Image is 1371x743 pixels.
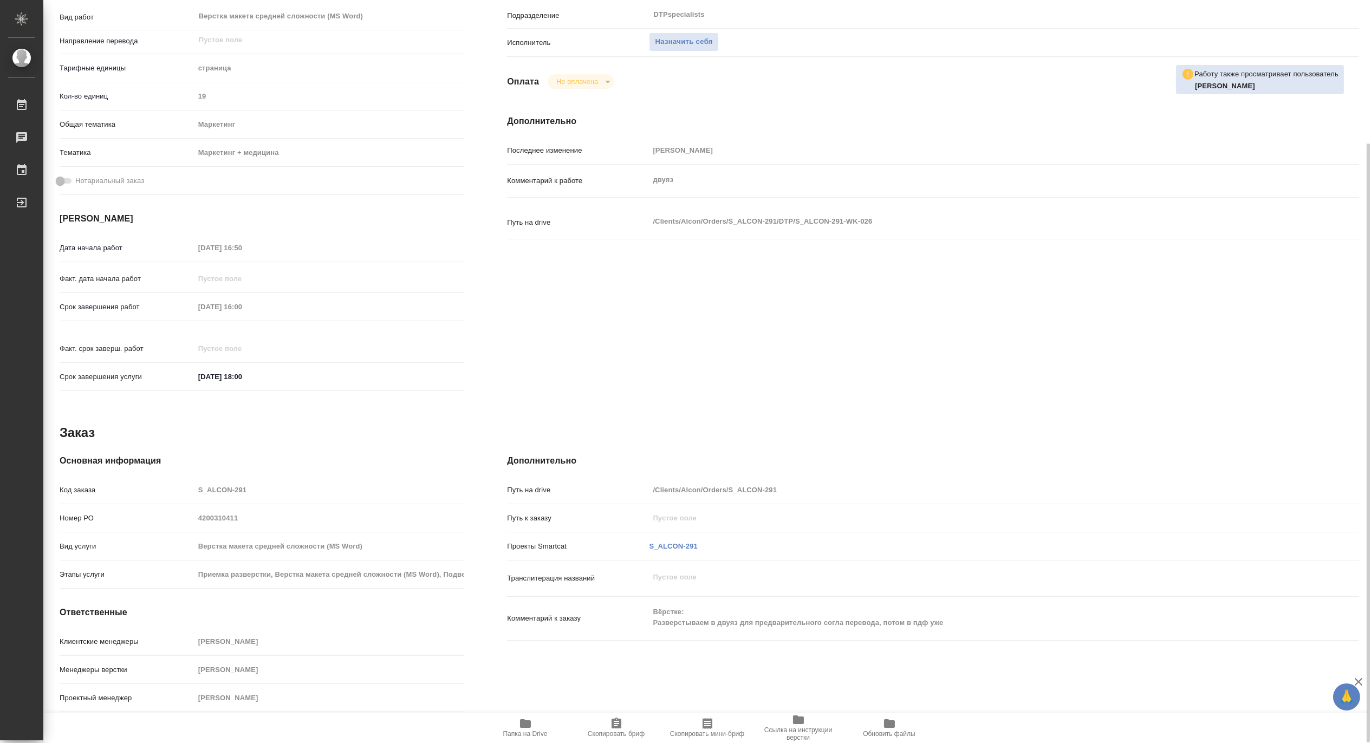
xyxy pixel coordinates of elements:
p: Код заказа [60,485,194,496]
span: Скопировать бриф [588,730,645,738]
p: Проекты Smartcat [507,541,649,552]
button: Не оплачена [553,77,601,86]
h4: [PERSON_NAME] [60,212,464,225]
p: Путь на drive [507,217,649,228]
b: [PERSON_NAME] [1195,82,1255,90]
input: Пустое поле [194,240,289,256]
button: Скопировать бриф [571,713,662,743]
textarea: двуяз [649,171,1288,189]
p: Яковлев Сергей [1195,81,1338,92]
input: Пустое поле [194,510,464,526]
p: Срок завершения работ [60,302,194,312]
input: Пустое поле [198,34,439,47]
input: Пустое поле [194,538,464,554]
h4: Ответственные [60,606,464,619]
div: Не оплачена [548,74,614,89]
p: Направление перевода [60,36,194,47]
span: 🙏 [1337,686,1356,708]
textarea: /Clients/Alcon/Orders/S_ALCON-291/DTP/S_ALCON-291-WK-026 [649,212,1288,231]
input: Пустое поле [649,510,1288,526]
h4: Основная информация [60,454,464,467]
p: Клиентские менеджеры [60,636,194,647]
input: Пустое поле [194,482,464,498]
textarea: Вёрстке: Разверстываем в двуяз для предварительного согла перевода, потом в пдф уже [649,603,1288,632]
input: Пустое поле [194,690,464,706]
input: Пустое поле [194,566,464,582]
h4: Дополнительно [507,115,1359,128]
span: Ссылка на инструкции верстки [759,726,837,741]
p: Срок завершения услуги [60,371,194,382]
span: Обновить файлы [863,730,915,738]
input: Пустое поле [194,662,464,677]
input: Пустое поле [194,341,289,356]
p: Исполнитель [507,37,649,48]
input: Пустое поле [194,271,289,286]
p: Менеджеры верстки [60,664,194,675]
button: Папка на Drive [480,713,571,743]
p: Вид услуги [60,541,194,552]
p: Подразделение [507,10,649,21]
button: Назначить себя [649,32,718,51]
button: 🙏 [1333,683,1360,711]
p: Транслитерация названий [507,573,649,584]
span: Нотариальный заказ [75,175,144,186]
button: Скопировать мини-бриф [662,713,753,743]
p: Факт. дата начала работ [60,273,194,284]
p: Работу также просматривает пользователь [1194,69,1338,80]
div: страница [194,59,464,77]
input: ✎ Введи что-нибудь [194,369,289,384]
p: Последнее изменение [507,145,649,156]
span: Назначить себя [655,36,712,48]
p: Номер РО [60,513,194,524]
p: Вид работ [60,12,194,23]
p: Этапы услуги [60,569,194,580]
div: Маркетинг + медицина [194,144,464,162]
input: Пустое поле [649,142,1288,158]
p: Путь на drive [507,485,649,496]
p: Факт. срок заверш. работ [60,343,194,354]
p: Проектный менеджер [60,693,194,703]
h2: Заказ [60,424,95,441]
p: Кол-во единиц [60,91,194,102]
h4: Дополнительно [507,454,1359,467]
p: Общая тематика [60,119,194,130]
input: Пустое поле [194,88,464,104]
span: Скопировать мини-бриф [670,730,744,738]
button: Ссылка на инструкции верстки [753,713,844,743]
p: Комментарий к работе [507,175,649,186]
a: S_ALCON-291 [649,542,697,550]
p: Комментарий к заказу [507,613,649,624]
input: Пустое поле [194,634,464,649]
p: Путь к заказу [507,513,649,524]
input: Пустое поле [649,482,1288,498]
p: Тарифные единицы [60,63,194,74]
button: Обновить файлы [844,713,935,743]
p: Тематика [60,147,194,158]
p: Дата начала работ [60,243,194,253]
h4: Оплата [507,75,539,88]
span: Папка на Drive [503,730,548,738]
input: Пустое поле [194,299,289,315]
div: Маркетинг [194,115,464,134]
